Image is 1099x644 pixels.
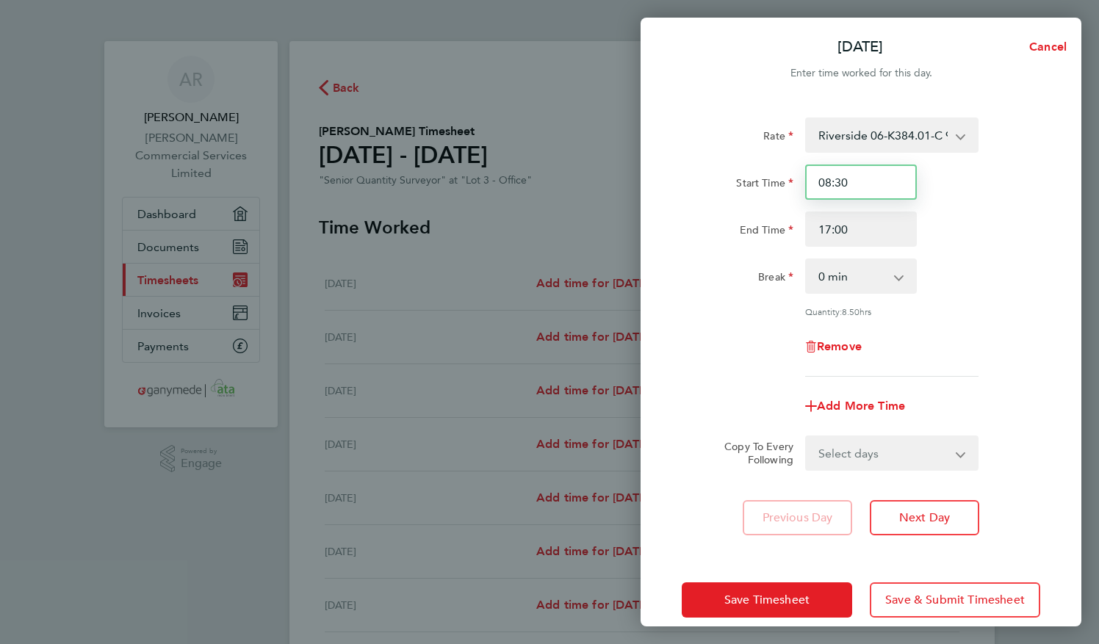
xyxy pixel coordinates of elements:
label: Rate [763,129,793,147]
span: Save Timesheet [724,593,810,607]
input: E.g. 08:00 [805,164,917,200]
label: Break [758,270,793,288]
span: 8.50 [842,305,860,317]
button: Remove [805,341,862,352]
span: Next Day [899,510,950,525]
label: Start Time [736,176,793,194]
span: Add More Time [817,399,905,413]
button: Save & Submit Timesheet [870,582,1040,618]
button: Cancel [1006,32,1081,62]
div: Enter time worked for this day. [641,65,1081,82]
span: Cancel [1025,40,1067,54]
button: Next Day [870,500,979,535]
label: End Time [740,223,793,241]
button: Save Timesheet [682,582,852,618]
div: Quantity: hrs [805,305,979,317]
input: E.g. 18:00 [805,211,917,247]
span: Remove [817,339,862,353]
p: [DATE] [837,37,883,57]
button: Add More Time [805,400,905,412]
label: Copy To Every Following [713,440,793,466]
span: Save & Submit Timesheet [885,593,1025,607]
